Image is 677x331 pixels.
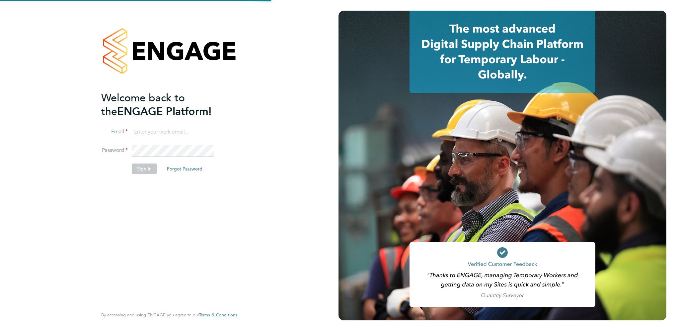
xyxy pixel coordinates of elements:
[101,312,237,318] span: By accessing and using ENGAGE you agree to our
[132,164,157,174] button: Sign In
[162,164,208,174] button: Forgot Password
[101,128,128,135] label: Email
[101,91,185,118] span: Welcome back to the
[199,312,237,318] a: Terms & Conditions
[101,91,231,118] h2: ENGAGE Platform!
[101,147,128,154] label: Password
[132,126,214,138] input: Enter your work email...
